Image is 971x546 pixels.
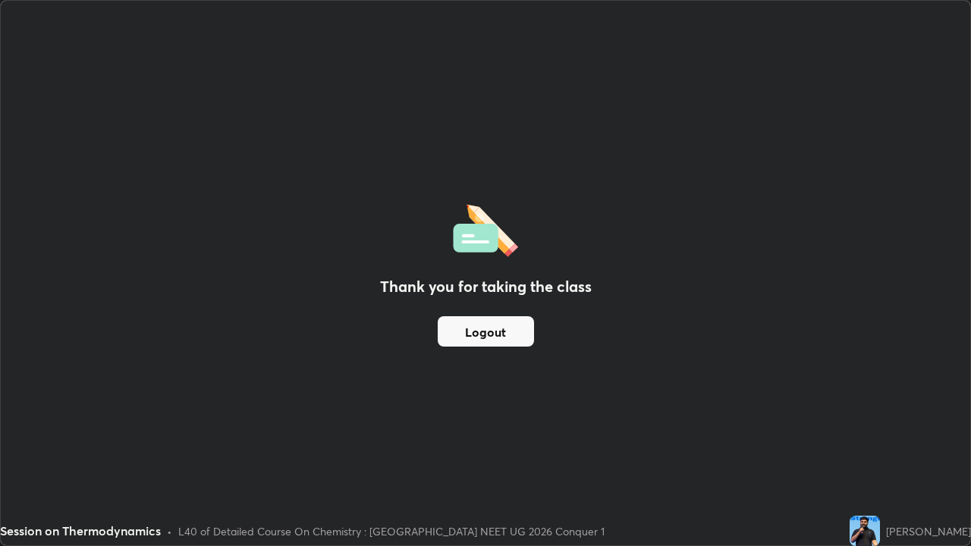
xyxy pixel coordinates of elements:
[438,316,534,347] button: Logout
[380,275,592,298] h2: Thank you for taking the class
[850,516,880,546] img: 923bd58323b842618b613ca619627065.jpg
[167,523,172,539] div: •
[886,523,971,539] div: [PERSON_NAME]
[178,523,605,539] div: L40 of Detailed Course On Chemistry : [GEOGRAPHIC_DATA] NEET UG 2026 Conquer 1
[453,199,518,257] img: offlineFeedback.1438e8b3.svg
